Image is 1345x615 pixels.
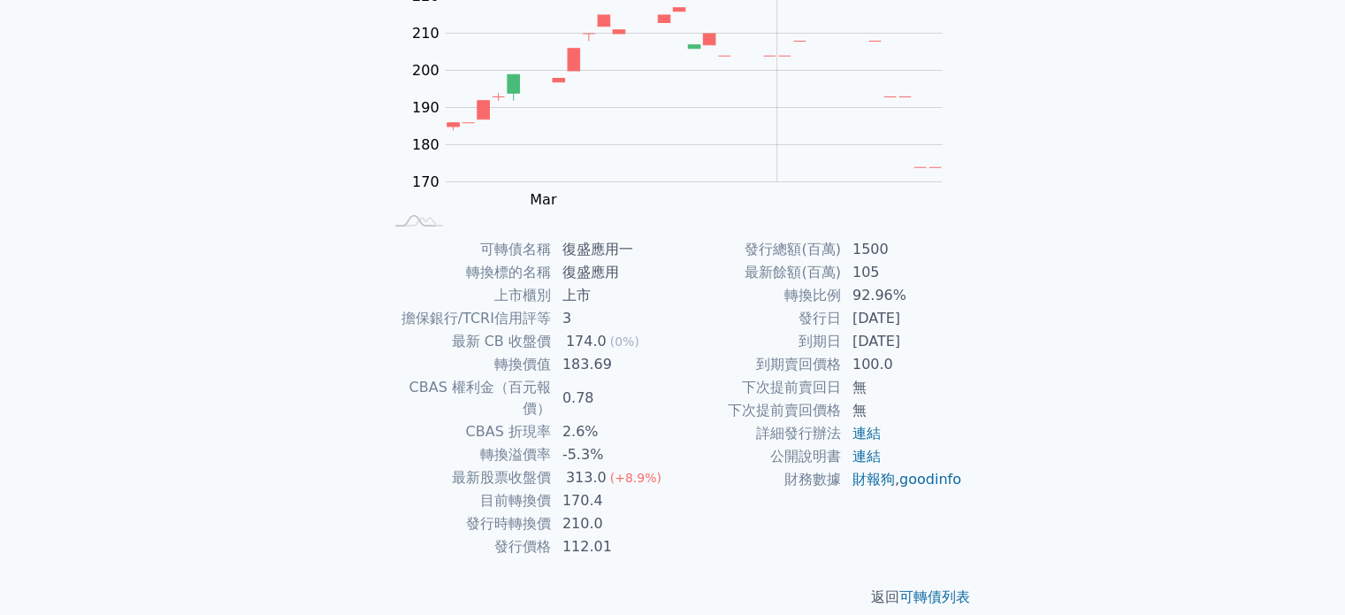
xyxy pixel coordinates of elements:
td: 下次提前賣回日 [673,376,842,399]
td: 無 [842,376,963,399]
td: 最新 CB 收盤價 [383,330,552,353]
td: 210.0 [552,512,673,535]
div: 174.0 [562,331,610,352]
td: 上市 [552,284,673,307]
p: 返回 [362,587,984,608]
td: 可轉債名稱 [383,238,552,261]
td: 2.6% [552,420,673,443]
div: 313.0 [562,467,610,488]
td: 財務數據 [673,468,842,491]
td: 轉換溢價率 [383,443,552,466]
td: 100.0 [842,353,963,376]
tspan: 170 [412,173,439,190]
td: 下次提前賣回價格 [673,399,842,422]
td: -5.3% [552,443,673,466]
td: CBAS 折現率 [383,420,552,443]
td: 發行總額(百萬) [673,238,842,261]
span: (+8.9%) [610,471,661,485]
td: 112.01 [552,535,673,558]
td: 無 [842,399,963,422]
a: 連結 [852,448,881,465]
a: goodinfo [899,471,961,488]
td: 轉換價值 [383,353,552,376]
td: 183.69 [552,353,673,376]
td: 105 [842,261,963,284]
td: 轉換比例 [673,284,842,307]
td: 1500 [842,238,963,261]
td: 目前轉換價 [383,489,552,512]
td: 最新股票收盤價 [383,466,552,489]
tspan: Mar [530,191,557,208]
td: , [842,468,963,491]
tspan: 190 [412,99,439,116]
iframe: Chat Widget [1257,530,1345,615]
tspan: 210 [412,25,439,42]
a: 可轉債列表 [899,588,970,605]
a: 連結 [852,425,881,442]
div: 聊天小工具 [1257,530,1345,615]
td: 最新餘額(百萬) [673,261,842,284]
td: 詳細發行辦法 [673,422,842,445]
td: 轉換標的名稱 [383,261,552,284]
td: 3 [552,307,673,330]
td: [DATE] [842,307,963,330]
td: 0.78 [552,376,673,420]
td: 到期日 [673,330,842,353]
td: 發行日 [673,307,842,330]
td: 92.96% [842,284,963,307]
td: 發行價格 [383,535,552,558]
tspan: 200 [412,62,439,79]
td: 上市櫃別 [383,284,552,307]
td: 復盛應用一 [552,238,673,261]
td: 復盛應用 [552,261,673,284]
td: 公開說明書 [673,445,842,468]
span: (0%) [610,334,639,349]
td: 擔保銀行/TCRI信用評等 [383,307,552,330]
td: [DATE] [842,330,963,353]
td: CBAS 權利金（百元報價） [383,376,552,420]
a: 財報狗 [852,471,895,488]
td: 到期賣回價格 [673,353,842,376]
tspan: 180 [412,136,439,153]
td: 170.4 [552,489,673,512]
td: 發行時轉換價 [383,512,552,535]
